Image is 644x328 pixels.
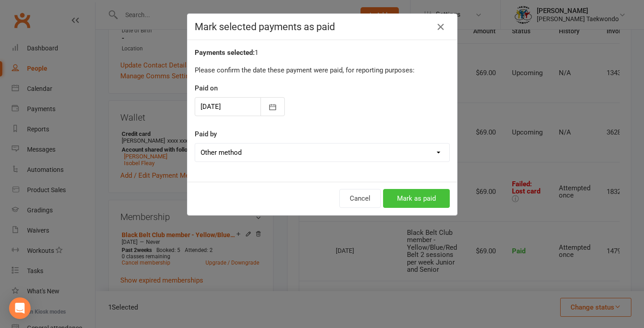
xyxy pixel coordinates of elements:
[9,297,31,319] div: Open Intercom Messenger
[195,65,450,76] p: Please confirm the date these payment were paid, for reporting purposes:
[195,129,217,139] label: Paid by
[195,83,218,94] label: Paid on
[383,189,450,208] button: Mark as paid
[195,49,255,57] strong: Payments selected:
[195,21,450,32] h4: Mark selected payments as paid
[339,189,381,208] button: Cancel
[434,20,448,34] button: Close
[195,47,450,58] div: 1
